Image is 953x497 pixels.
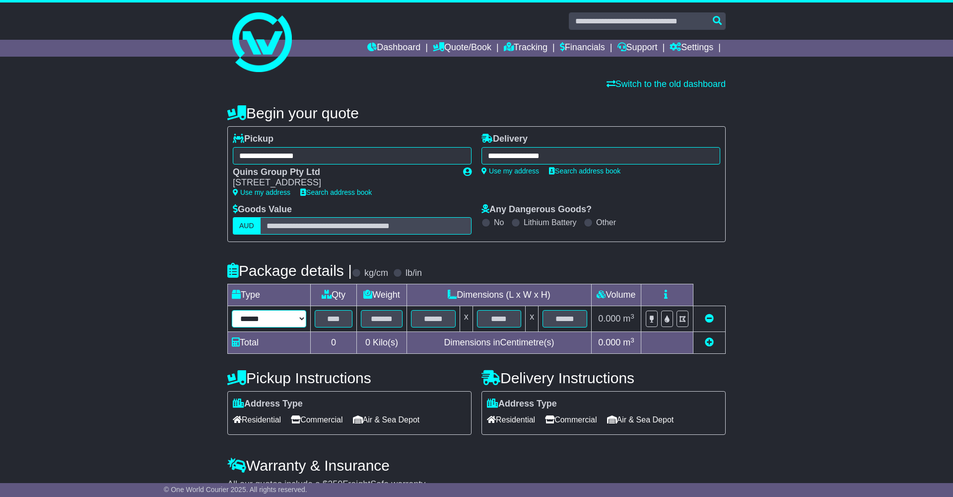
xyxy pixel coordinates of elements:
[233,188,290,196] a: Use my address
[406,268,422,279] label: lb/in
[233,217,261,235] label: AUD
[367,40,420,57] a: Dashboard
[598,314,620,324] span: 0.000
[526,306,539,332] td: x
[623,314,634,324] span: m
[227,262,352,279] h4: Package details |
[607,79,726,89] a: Switch to the old dashboard
[228,284,311,306] td: Type
[460,306,473,332] td: x
[228,332,311,354] td: Total
[598,337,620,347] span: 0.000
[364,268,388,279] label: kg/cm
[233,134,273,145] label: Pickup
[407,332,591,354] td: Dimensions in Centimetre(s)
[233,399,303,410] label: Address Type
[481,134,528,145] label: Delivery
[705,337,714,347] a: Add new item
[233,167,453,178] div: Quins Group Pty Ltd
[504,40,547,57] a: Tracking
[560,40,605,57] a: Financials
[328,479,342,489] span: 250
[481,370,726,386] h4: Delivery Instructions
[227,479,726,490] div: All our quotes include a $ FreightSafe warranty.
[227,457,726,474] h4: Warranty & Insurance
[545,412,597,427] span: Commercial
[623,337,634,347] span: m
[591,284,641,306] td: Volume
[300,188,372,196] a: Search address book
[607,412,674,427] span: Air & Sea Depot
[481,204,592,215] label: Any Dangerous Goods?
[233,412,281,427] span: Residential
[494,218,504,227] label: No
[481,167,539,175] a: Use my address
[357,284,407,306] td: Weight
[596,218,616,227] label: Other
[353,412,420,427] span: Air & Sea Depot
[549,167,620,175] a: Search address book
[524,218,577,227] label: Lithium Battery
[630,336,634,344] sup: 3
[487,399,557,410] label: Address Type
[311,284,357,306] td: Qty
[433,40,491,57] a: Quote/Book
[407,284,591,306] td: Dimensions (L x W x H)
[617,40,658,57] a: Support
[705,314,714,324] a: Remove this item
[227,370,472,386] h4: Pickup Instructions
[487,412,535,427] span: Residential
[357,332,407,354] td: Kilo(s)
[233,204,292,215] label: Goods Value
[630,313,634,320] sup: 3
[233,177,453,188] div: [STREET_ADDRESS]
[227,105,726,121] h4: Begin your quote
[365,337,370,347] span: 0
[291,412,342,427] span: Commercial
[311,332,357,354] td: 0
[670,40,713,57] a: Settings
[164,486,307,494] span: © One World Courier 2025. All rights reserved.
